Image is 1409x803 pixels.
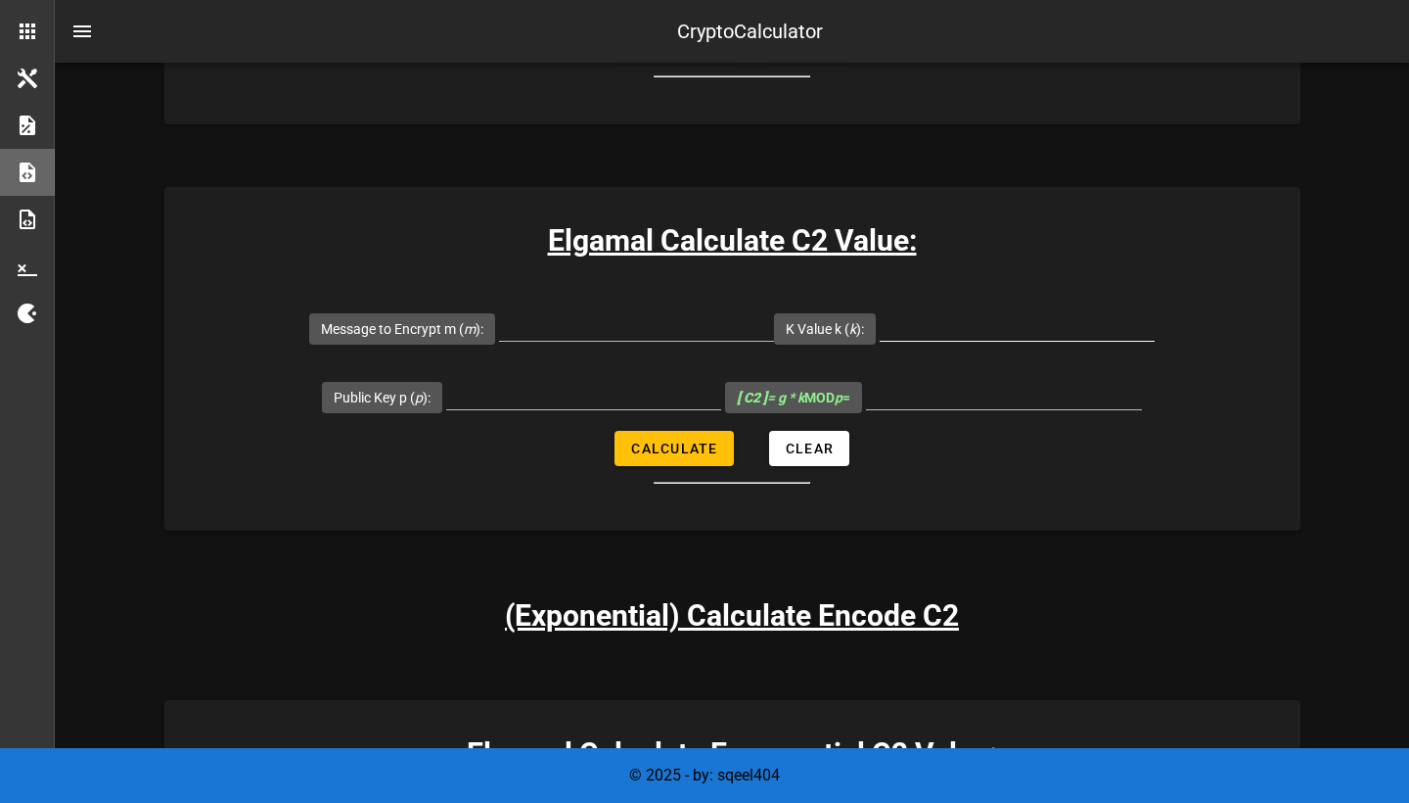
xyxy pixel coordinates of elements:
h3: Elgamal Calculate C2 Value: [164,218,1300,262]
span: © 2025 - by: sqeel404 [629,766,780,784]
label: Message to Encrypt m ( ): [321,319,483,339]
h3: (Exponential) Calculate Encode C2 [505,593,959,638]
i: p [415,390,423,405]
span: Calculate [630,441,718,456]
i: = g * k [737,390,804,405]
h3: Elgamal Calculate Exponential C2 Value: [164,732,1300,776]
span: MOD = [737,390,850,405]
b: [ C2 ] [737,390,767,405]
div: CryptoCalculator [677,17,823,46]
label: K Value k ( ): [786,319,864,339]
i: p [835,390,842,405]
i: k [849,321,856,337]
i: m [464,321,476,337]
span: Clear [785,441,835,456]
button: Clear [769,431,850,466]
button: Calculate [614,431,734,466]
label: Public Key p ( ): [334,388,431,407]
button: nav-menu-toggle [59,8,106,55]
